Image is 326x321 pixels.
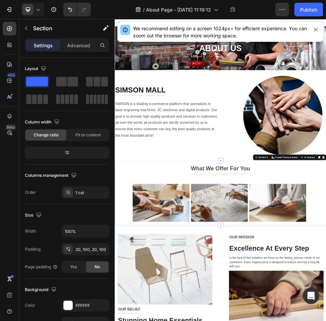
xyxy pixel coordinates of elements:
div: Background [25,285,58,294]
div: Column width [25,118,61,127]
p: Section [33,24,89,32]
div: Padding [25,246,40,252]
span: Change ratio [34,132,59,138]
div: 20, 100, 20, 100 [76,247,108,253]
div: 12 [26,148,108,157]
div: Layout [25,64,48,73]
div: Order [25,189,36,196]
div: Color [25,302,35,308]
button: Publish [294,3,323,16]
span: / [143,6,145,13]
span: About Page - [DATE] 11:19:12 [146,6,211,13]
span: Fit to content [76,132,101,138]
iframe: Design area [115,19,326,321]
div: Beta [5,124,16,130]
div: FFFFFF [76,303,108,309]
div: Publish [300,6,317,13]
div: Columns management [25,171,78,180]
div: Size [25,211,43,220]
p: SIMSON is a leading e-commerce platform that specializes in laser engraving machines, 3C electron... [1,157,201,231]
div: Width [25,228,36,234]
div: Undo/Redo [63,3,91,16]
span: Yes [70,264,77,270]
p: Advanced [67,42,90,49]
div: 1 col [76,190,108,196]
p: Settings [34,42,53,49]
div: We recommend editing on a screen 1024px+ for efficient experience. You can zoom out the browser f... [133,25,308,39]
div: 450 [6,72,16,78]
input: Auto [62,225,109,237]
div: Open Intercom Messenger [303,288,319,304]
div: Section 3 [276,264,297,270]
span: No [95,264,100,270]
div: Page padding [25,264,58,270]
